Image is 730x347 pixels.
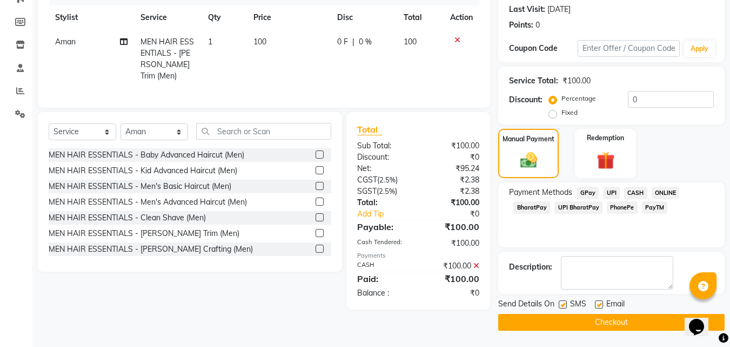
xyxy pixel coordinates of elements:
[49,244,253,255] div: MEN HAIR ESSENTIALS - [PERSON_NAME] Crafting (Men)
[247,5,331,30] th: Price
[331,5,397,30] th: Disc
[509,4,545,15] div: Last Visit:
[498,298,554,312] span: Send Details On
[349,238,418,249] div: Cash Tendered:
[349,287,418,299] div: Balance :
[578,40,680,57] input: Enter Offer / Coupon Code
[535,19,540,31] div: 0
[503,134,554,144] label: Manual Payment
[430,208,488,220] div: ₹0
[515,150,543,170] img: _cash.svg
[202,5,247,30] th: Qty
[418,174,487,186] div: ₹2.38
[349,186,418,197] div: ( )
[349,140,418,152] div: Sub Total:
[642,201,668,214] span: PayTM
[49,149,244,161] div: MEN HAIR ESSENTIALS - Baby Advanced Haircut (Men)
[349,152,418,163] div: Discount:
[498,314,725,331] button: Checkout
[509,43,577,54] div: Coupon Code
[418,220,487,233] div: ₹100.00
[55,37,76,47] span: Aman
[603,187,620,199] span: UPI
[359,36,372,48] span: 0 %
[349,272,418,285] div: Paid:
[587,133,624,143] label: Redemption
[607,201,638,214] span: PhonePe
[444,5,479,30] th: Action
[357,251,479,260] div: Payments
[352,36,354,48] span: |
[685,304,719,336] iframe: chat widget
[418,197,487,208] div: ₹100.00
[624,187,647,199] span: CASH
[418,238,487,249] div: ₹100.00
[418,140,487,152] div: ₹100.00
[513,201,550,214] span: BharatPay
[418,163,487,174] div: ₹95.24
[418,272,487,285] div: ₹100.00
[49,197,247,208] div: MEN HAIR ESSENTIALS - Men's Advanced Haircut (Men)
[49,181,231,192] div: MEN HAIR ESSENTIALS - Men's Basic Haircut (Men)
[379,175,396,184] span: 2.5%
[509,75,558,87] div: Service Total:
[140,37,194,81] span: MEN HAIR ESSENTIALS - [PERSON_NAME] Trim (Men)
[652,187,680,199] span: ONLINE
[349,163,418,174] div: Net:
[606,298,625,312] span: Email
[253,37,266,47] span: 100
[561,108,578,117] label: Fixed
[554,201,602,214] span: UPI BharatPay
[509,261,552,273] div: Description:
[49,165,237,176] div: MEN HAIR ESSENTIALS - Kid Advanced Haircut (Men)
[357,175,377,185] span: CGST
[349,174,418,186] div: ( )
[337,36,348,48] span: 0 F
[404,37,417,47] span: 100
[418,287,487,299] div: ₹0
[509,187,572,198] span: Payment Methods
[562,75,591,87] div: ₹100.00
[418,186,487,197] div: ₹2.38
[349,208,430,220] a: Add Tip
[509,94,543,106] div: Discount:
[49,212,206,224] div: MEN HAIR ESSENTIALS - Clean Shave (Men)
[577,187,599,199] span: GPay
[357,124,382,135] span: Total
[349,220,418,233] div: Payable:
[349,197,418,208] div: Total:
[208,37,212,47] span: 1
[349,260,418,272] div: CASH
[357,186,377,196] span: SGST
[418,152,487,163] div: ₹0
[547,4,571,15] div: [DATE]
[509,19,533,31] div: Points:
[379,187,395,195] span: 2.5%
[418,260,487,272] div: ₹100.00
[196,123,331,140] input: Search or Scan
[49,228,239,239] div: MEN HAIR ESSENTIALS - [PERSON_NAME] Trim (Men)
[561,94,596,103] label: Percentage
[570,298,586,312] span: SMS
[397,5,444,30] th: Total
[49,5,134,30] th: Stylist
[684,41,715,57] button: Apply
[591,149,620,172] img: _gift.svg
[134,5,202,30] th: Service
